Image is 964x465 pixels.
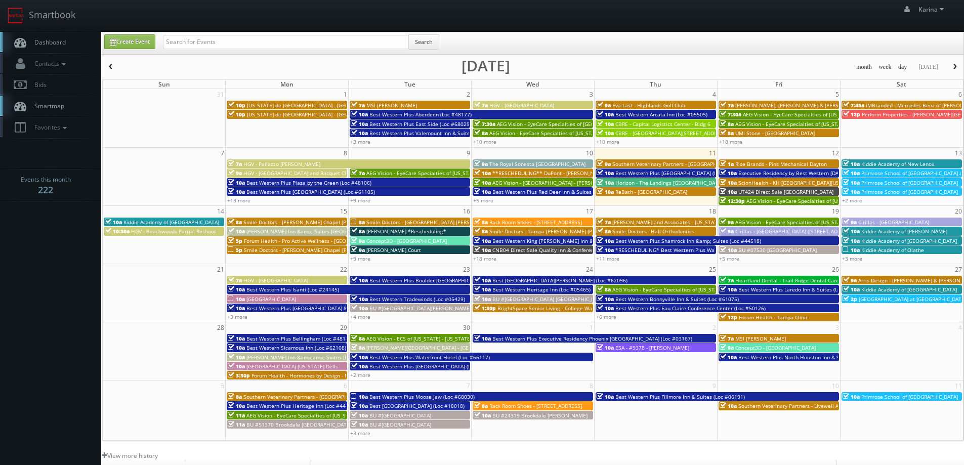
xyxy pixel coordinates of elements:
span: 10a [351,363,368,370]
span: 8a [597,286,611,293]
a: View more history [102,451,158,460]
span: 10a [597,295,614,303]
span: HGV - [GEOGRAPHIC_DATA] [489,102,554,109]
span: Mon [280,80,294,89]
span: 17 [585,206,594,217]
span: Best Western Plus Isanti (Loc #24145) [246,286,339,293]
span: 10a [351,130,368,137]
span: Best Western Plus Boulder [GEOGRAPHIC_DATA] (Loc #06179) [369,277,519,284]
span: 10a [474,286,491,293]
span: 10:30a [105,228,130,235]
span: 22 [339,264,348,275]
span: AEG Vision - [GEOGRAPHIC_DATA] - [PERSON_NAME][GEOGRAPHIC_DATA] [492,179,666,186]
span: 10a [228,335,245,342]
span: 20 [954,206,963,217]
span: 7a [720,102,734,109]
span: Southern Veterinary Partners - [GEOGRAPHIC_DATA] [243,393,369,400]
a: +9 more [350,197,370,204]
span: 7a [228,160,242,167]
span: Rack Room Shoes - [STREET_ADDRESS] [489,219,582,226]
span: Executive Residency by Best Western [DATE] (Loc #44764) [738,170,879,177]
span: 8a [351,228,365,235]
span: Kiddie Academy of [GEOGRAPHIC_DATA] [861,286,957,293]
span: AEG Vision - EyeCare Specialties of [US_STATE] – Cascade Family Eye Care [746,197,925,204]
span: Kiddie Academy of [GEOGRAPHIC_DATA] [123,219,219,226]
span: Smile Doctors - [PERSON_NAME] Chapel [PERSON_NAME] Orthodontic [244,246,413,253]
button: [DATE] [915,61,942,73]
span: 11 [708,148,717,158]
span: Best Western Plus East Side (Loc #68029) [369,120,471,128]
span: Bids [29,80,47,89]
span: 3:30p [228,372,250,379]
span: 1 [343,89,348,100]
span: 10a [351,421,368,428]
span: 15 [339,206,348,217]
span: 19 [831,206,840,217]
span: 10a [843,188,860,195]
span: [US_STATE] de [GEOGRAPHIC_DATA] - [GEOGRAPHIC_DATA] [247,111,387,118]
span: 8a [474,219,488,226]
strong: 222 [38,184,53,196]
span: Best [GEOGRAPHIC_DATA][PERSON_NAME] (Loc #62096) [492,277,627,284]
span: AEG Vision - EyeCare Specialties of [GEOGRAPHIC_DATA][US_STATE] - [GEOGRAPHIC_DATA] [497,120,714,128]
span: 10a [720,286,737,293]
span: Best Western Tradewinds (Loc #05429) [369,295,465,303]
span: 2p [843,295,857,303]
span: 16 [462,206,471,217]
span: AEG Vision - EyeCare Specialties of [US_STATE] – [PERSON_NAME] Vision [743,111,917,118]
span: HGV - Pallazzo [PERSON_NAME] [243,160,320,167]
a: +10 more [473,138,496,145]
span: 25 [708,264,717,275]
span: 10a [597,305,614,312]
span: Forum Health - Pro Active Wellness - [GEOGRAPHIC_DATA] [244,237,384,244]
span: BU #[GEOGRAPHIC_DATA][PERSON_NAME] [369,305,471,312]
span: [PERSON_NAME] *Rescheduling* [366,228,446,235]
span: 10a [474,335,491,342]
span: 10a [351,305,368,312]
a: +4 more [350,313,370,320]
span: 10 [585,148,594,158]
span: 21 [216,264,225,275]
span: Best Western Plus Heritage Inn (Loc #44463) [246,402,356,409]
span: 10a [843,170,860,177]
span: 31 [216,89,225,100]
span: 10a [351,111,368,118]
span: 10a [351,402,368,409]
span: AEG Vision - EyeCare Specialties of [US_STATE] - In Focus Vision Center [489,130,660,137]
span: AEG Vision - EyeCare Specialties of [US_STATE] - Carolina Family Vision [735,120,906,128]
span: 10a [597,111,614,118]
span: *RESCHEDULING* Best Western Plus Waltham Boston (Loc #22009) [615,246,780,253]
span: 10a [351,393,368,400]
span: 10a [228,402,245,409]
span: Best Western Plus Moose Jaw (Loc #68030) [369,393,475,400]
span: 10a [597,188,614,195]
span: Kiddie Academy of [GEOGRAPHIC_DATA] [861,237,957,244]
span: 10a [474,179,491,186]
span: 7a [474,102,488,109]
span: Rise Brands - Pins Mechanical Dayton [735,160,827,167]
span: 10a [843,286,860,293]
span: 10a [843,393,860,400]
span: [PERSON_NAME] and Associates - [US_STATE][GEOGRAPHIC_DATA] [612,219,771,226]
span: Heartland Dental - Trail Ridge Dental Care [735,277,839,284]
span: 26 [831,264,840,275]
span: Best Western Bonnyville Inn & Suites (Loc #61075) [615,295,739,303]
span: 10a [843,228,860,235]
span: 10a [597,179,614,186]
span: Thu [650,80,661,89]
span: 11a [228,421,245,428]
span: Horizon - The Landings [GEOGRAPHIC_DATA] [615,179,723,186]
span: 10a [228,286,245,293]
button: day [895,61,911,73]
span: MSI [PERSON_NAME] [735,335,786,342]
span: 9a [474,160,488,167]
a: +11 more [596,255,619,262]
a: +2 more [842,197,862,204]
span: [US_STATE] de [GEOGRAPHIC_DATA] - [GEOGRAPHIC_DATA] [247,102,387,109]
span: Best Western Plus Valemount Inn & Suites (Loc #62120) [369,130,506,137]
a: +2 more [350,371,370,378]
span: 10a [228,354,245,361]
span: ReBath - [GEOGRAPHIC_DATA] [615,188,687,195]
span: 1a [720,160,734,167]
span: Best Western Plus North Houston Inn & Suites (Loc #44475) [738,354,885,361]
